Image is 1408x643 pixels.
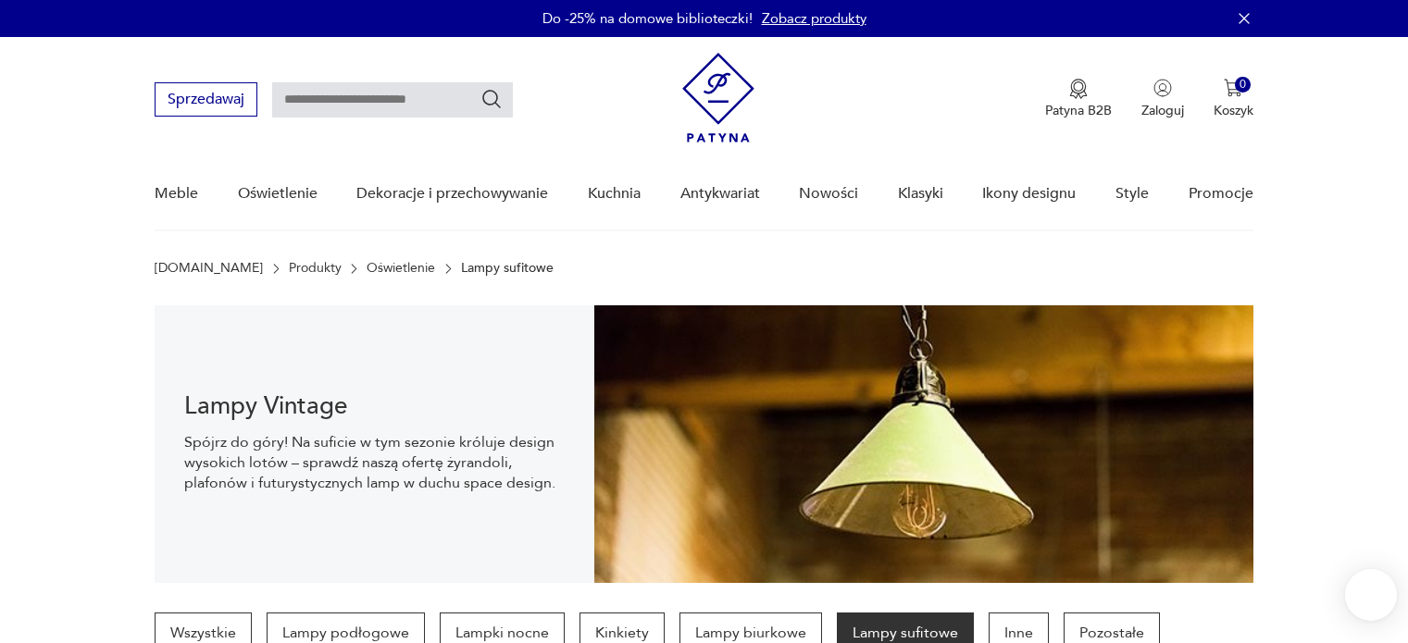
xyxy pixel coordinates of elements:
[1345,569,1397,621] iframe: Smartsupp widget button
[1115,158,1149,229] a: Style
[1235,77,1251,93] div: 0
[184,432,565,493] p: Spójrz do góry! Na suficie w tym sezonie króluje design wysokich lotów – sprawdź naszą ofertę żyr...
[155,82,257,117] button: Sprzedawaj
[461,261,554,276] p: Lampy sufitowe
[1189,158,1253,229] a: Promocje
[762,9,866,28] a: Zobacz produkty
[588,158,641,229] a: Kuchnia
[1069,79,1088,99] img: Ikona medalu
[594,305,1253,583] img: Lampy sufitowe w stylu vintage
[184,395,565,417] h1: Lampy Vintage
[155,261,263,276] a: [DOMAIN_NAME]
[542,9,753,28] p: Do -25% na domowe biblioteczki!
[1045,79,1112,119] button: Patyna B2B
[289,261,342,276] a: Produkty
[1153,79,1172,97] img: Ikonka użytkownika
[799,158,858,229] a: Nowości
[238,158,318,229] a: Oświetlenie
[982,158,1076,229] a: Ikony designu
[1214,79,1253,119] button: 0Koszyk
[1224,79,1242,97] img: Ikona koszyka
[480,88,503,110] button: Szukaj
[1045,102,1112,119] p: Patyna B2B
[898,158,943,229] a: Klasyki
[682,53,754,142] img: Patyna - sklep z meblami i dekoracjami vintage
[1141,79,1184,119] button: Zaloguj
[155,158,198,229] a: Meble
[680,158,760,229] a: Antykwariat
[356,158,548,229] a: Dekoracje i przechowywanie
[1141,102,1184,119] p: Zaloguj
[367,261,435,276] a: Oświetlenie
[1045,79,1112,119] a: Ikona medaluPatyna B2B
[155,94,257,107] a: Sprzedawaj
[1214,102,1253,119] p: Koszyk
